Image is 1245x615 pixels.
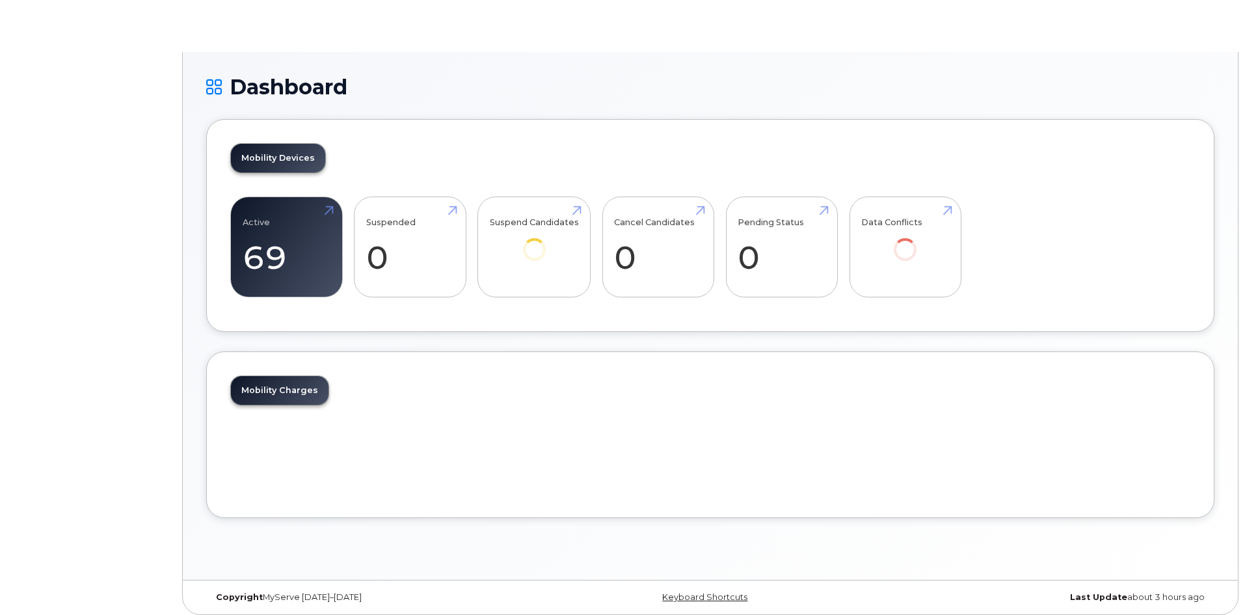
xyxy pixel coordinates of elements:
a: Active 69 [243,204,330,290]
a: Suspended 0 [366,204,454,290]
a: Data Conflicts [861,204,949,279]
a: Cancel Candidates 0 [614,204,702,290]
a: Pending Status 0 [738,204,825,290]
div: MyServe [DATE]–[DATE] [206,592,542,603]
strong: Last Update [1070,592,1127,602]
a: Mobility Devices [231,144,325,172]
div: about 3 hours ago [878,592,1214,603]
a: Suspend Candidates [490,204,579,279]
a: Keyboard Shortcuts [662,592,747,602]
strong: Copyright [216,592,263,602]
h1: Dashboard [206,75,1214,98]
a: Mobility Charges [231,376,328,405]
